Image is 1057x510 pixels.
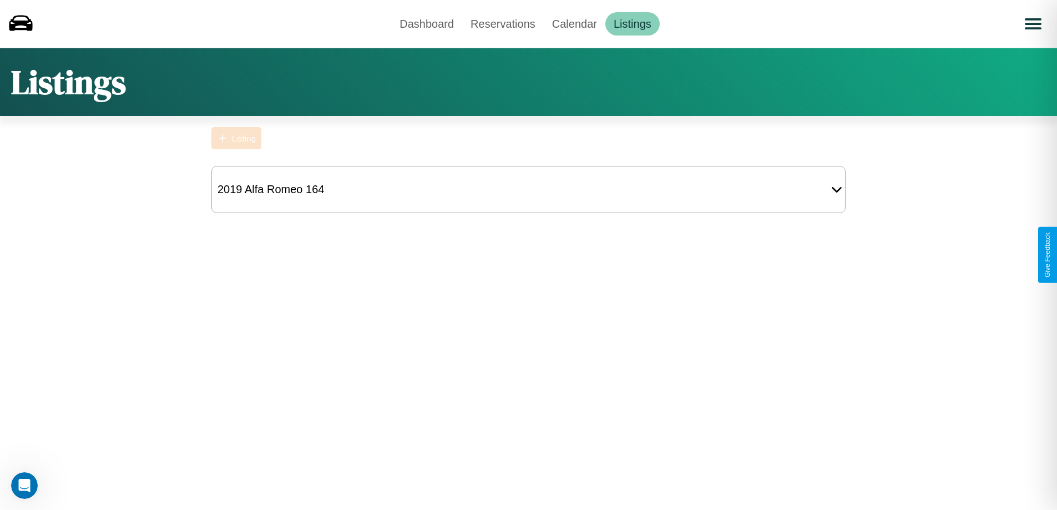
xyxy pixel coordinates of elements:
[232,134,256,143] div: Listing
[211,127,261,149] button: Listing
[11,472,38,499] iframe: Intercom live chat
[212,178,330,201] div: 2019 Alfa Romeo 164
[391,12,462,36] a: Dashboard
[544,12,605,36] a: Calendar
[462,12,544,36] a: Reservations
[11,59,126,105] h1: Listings
[605,12,660,36] a: Listings
[1018,8,1049,39] button: Open menu
[1044,233,1051,277] div: Give Feedback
